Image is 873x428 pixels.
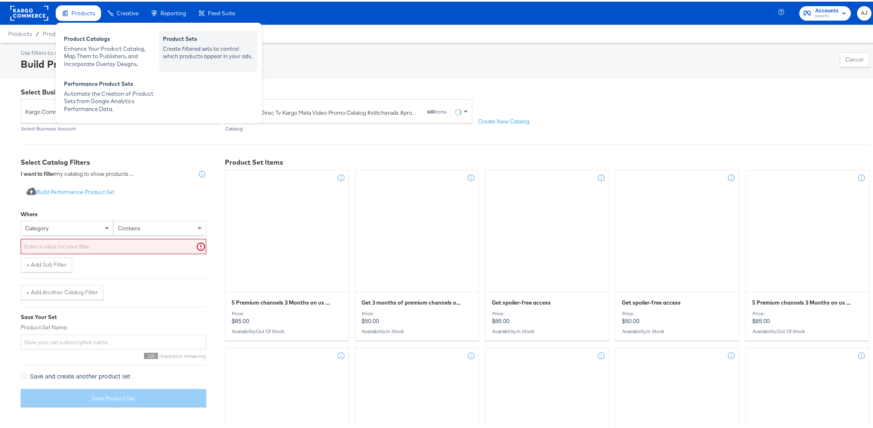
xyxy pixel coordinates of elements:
strong: 600 [427,107,434,113]
span: contains [118,223,141,230]
p: $85.00 [231,309,342,323]
a: Product Catalogs [43,29,89,35]
div: Where [21,209,38,217]
div: characters remaining [21,351,206,357]
div: Availability : [622,327,733,333]
div: Select Catalog Filters [21,156,206,166]
div: Price: [362,309,473,315]
div: Availability : [231,327,342,333]
span: Products [71,8,95,15]
span: Kargo Commerce - Formerly StitcherAds [25,103,208,117]
div: Availability : [492,327,603,333]
span: in stock [647,326,665,333]
div: Build Product Set [21,55,163,69]
span: Get 3 months of premium channels on us [362,297,462,305]
strong: I want to filter [21,168,55,176]
div: items [427,107,447,113]
div: my catalog to show products ... [21,168,134,177]
span: out of stock [256,326,284,333]
div: Availability : [752,327,863,333]
span: Feed Suite [208,8,235,15]
button: + Add Sub Filter [21,256,72,271]
p: $50.00 [362,309,473,323]
button: AccountsDirecTV [800,5,851,19]
p: $85.00 [752,309,863,323]
div: Use filters to control which products appear in your ads. [21,47,163,55]
span: Reporting [160,8,186,15]
button: Build Performance Product Set [21,183,120,199]
p: $50.00 [622,309,733,323]
div: Select Business & Catalog [21,86,870,95]
span: Products [8,29,32,35]
div: Price: [752,309,863,315]
button: AJ [857,5,872,19]
span: / [32,29,43,35]
span: Save and create another product set [30,370,130,378]
span: 100 [144,351,158,357]
p: $85.00 [492,309,603,323]
div: Availability : [362,327,473,333]
span: 5 Premium channels 3 Months on us 0 Missing out [752,297,852,305]
div: Direc Tv Kargo Meta Video Promo Catalog #stitcherads #product-catalog #keep [260,107,418,116]
label: Product Set Name: [21,322,206,330]
span: 5 Premium channels 3 Months on us 0 Missing out [231,297,331,305]
span: Get spoiler-free access [622,297,681,305]
span: DirecTV [815,12,839,18]
span: out of stock [777,326,805,333]
div: Price: [231,309,342,315]
span: AJ [861,7,868,17]
span: in stock [387,326,404,333]
div: Price: [492,309,603,315]
span: Get spoiler-free access [492,297,551,305]
span: Accounts [815,5,839,14]
span: Creative [117,8,139,15]
button: + Add Another Catalog Filter [21,284,104,298]
span: category [25,223,49,230]
div: Catalog: [225,124,472,130]
button: Cancel [840,51,870,66]
input: Enter a value for your filter [21,237,206,253]
span: in stock [517,326,534,333]
button: Create New Catalog [472,113,535,128]
div: Save Your Set [21,312,206,319]
div: Price: [622,309,733,315]
input: Give your set a descriptive name [21,333,206,348]
div: Select Business Account [21,124,219,130]
div: Product Set Items [225,156,870,166]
